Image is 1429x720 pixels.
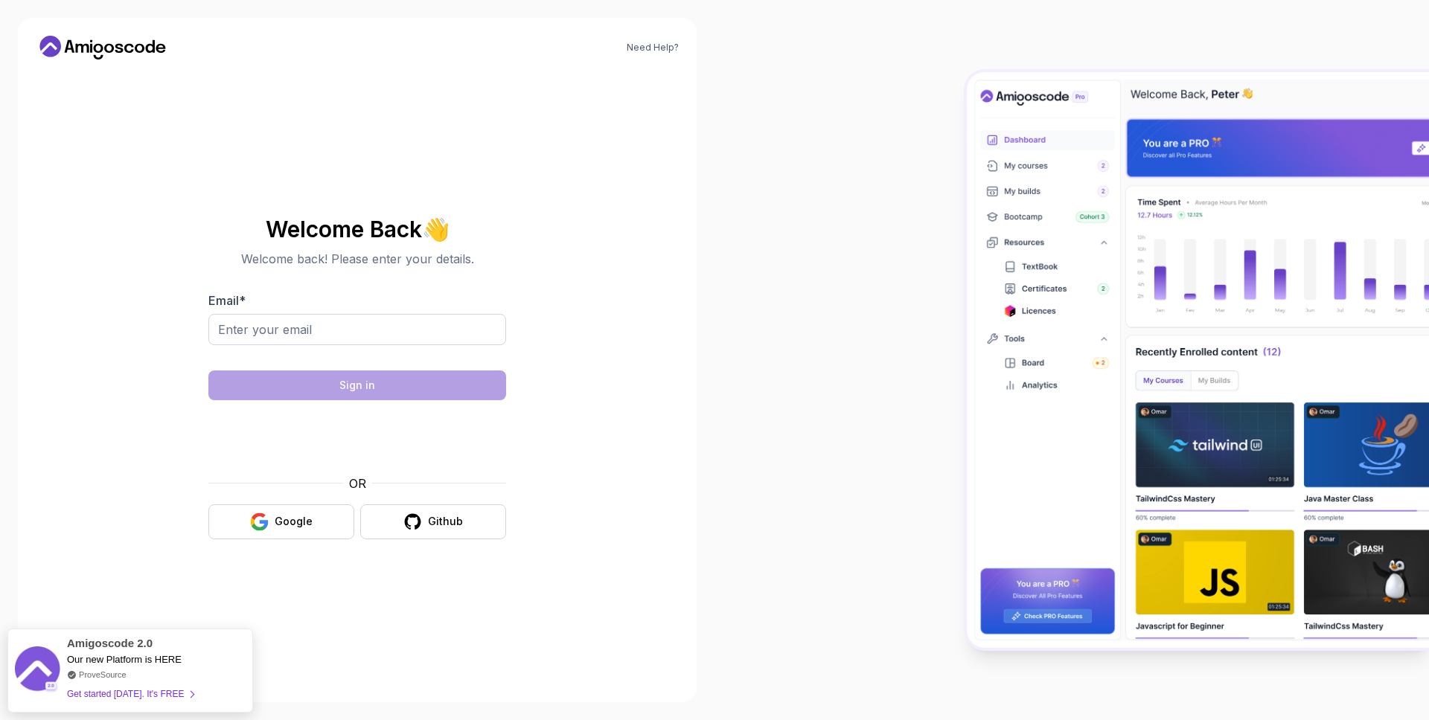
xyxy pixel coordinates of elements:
span: 👋 [422,217,450,241]
div: Sign in [339,378,375,393]
iframe: Widget containing checkbox for hCaptcha security challenge [245,409,470,466]
input: Enter your email [208,314,506,345]
img: provesource social proof notification image [15,646,60,695]
div: Get started [DATE]. It's FREE [67,686,188,703]
label: Email * [208,293,246,308]
img: Amigoscode Dashboard [967,72,1429,648]
div: Github [428,514,463,529]
h2: Welcome Back [208,217,506,241]
button: Google [208,504,354,539]
span: Our new Platform is HERE [67,653,179,665]
a: Home link [36,36,170,60]
a: Need Help? [627,42,679,54]
button: Sign in [208,370,506,400]
a: ProveSource [78,669,124,681]
button: Github [360,504,506,539]
div: Google [275,514,313,529]
p: Welcome back! Please enter your details. [208,250,506,268]
p: OR [349,475,366,492]
span: Amigoscode 2.0 [67,634,148,652]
